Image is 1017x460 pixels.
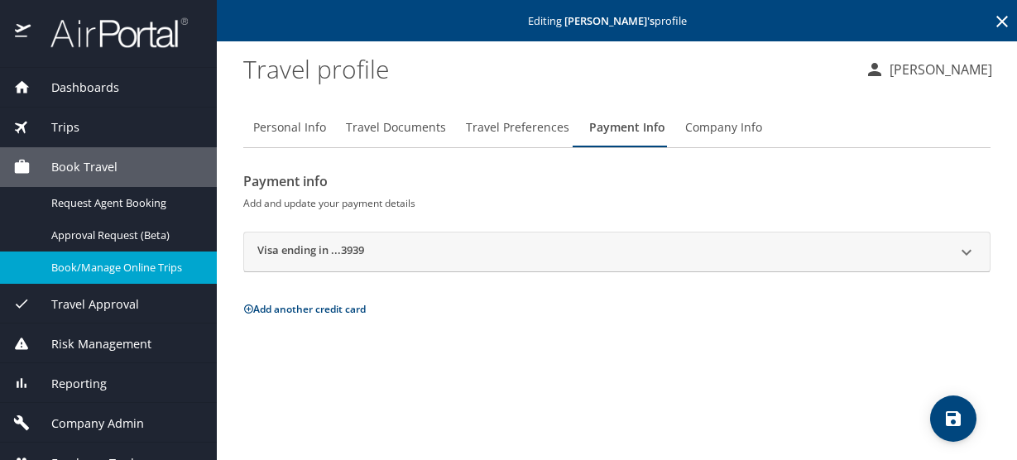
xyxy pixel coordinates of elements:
[31,158,118,176] span: Book Travel
[589,117,665,138] span: Payment Info
[243,168,991,194] h2: Payment info
[222,16,1012,26] p: Editing profile
[15,17,32,49] img: icon-airportal.png
[31,375,107,393] span: Reporting
[31,118,79,137] span: Trips
[253,117,326,138] span: Personal Info
[51,195,197,211] span: Request Agent Booking
[31,79,119,97] span: Dashboards
[243,108,991,147] div: Profile
[346,117,446,138] span: Travel Documents
[243,302,366,316] button: Add another credit card
[930,395,976,442] button: save
[466,117,569,138] span: Travel Preferences
[244,232,990,272] div: Visa ending in ...3939
[685,117,762,138] span: Company Info
[31,414,144,433] span: Company Admin
[31,335,151,353] span: Risk Management
[51,260,197,276] span: Book/Manage Online Trips
[243,43,851,94] h1: Travel profile
[243,194,991,212] h6: Add and update your payment details
[885,60,992,79] p: [PERSON_NAME]
[858,55,999,84] button: [PERSON_NAME]
[257,242,364,262] h2: Visa ending in ...3939
[51,228,197,243] span: Approval Request (Beta)
[32,17,188,49] img: airportal-logo.png
[564,13,655,28] strong: [PERSON_NAME] 's
[31,295,139,314] span: Travel Approval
